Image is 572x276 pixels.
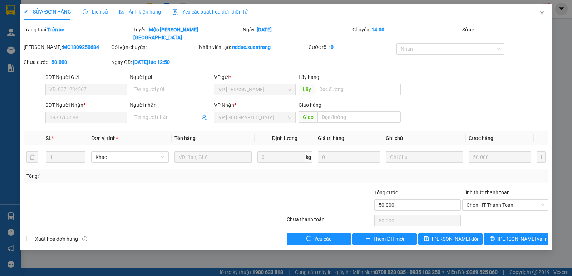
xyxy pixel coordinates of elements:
[383,131,466,145] th: Ghi chú
[299,111,317,123] span: Giao
[309,43,395,51] div: Cước rồi :
[490,236,495,242] span: printer
[47,27,64,32] b: Trên xe
[286,215,374,228] div: Chưa thanh toán
[174,135,196,141] span: Tên hàng
[317,111,401,123] input: Dọc đường
[201,115,207,120] span: user-add
[318,151,380,163] input: 0
[484,233,548,245] button: printer[PERSON_NAME] và In
[418,233,483,245] button: save[PERSON_NAME] đổi
[318,135,344,141] span: Giá trị hàng
[32,235,81,243] span: Xuất hóa đơn hàng
[91,135,118,141] span: Đơn vị tính
[467,200,544,210] span: Chọn HT Thanh Toán
[133,27,198,40] b: Mộc [PERSON_NAME][GEOGRAPHIC_DATA]
[111,43,197,51] div: Gói vận chuyển:
[133,59,170,65] b: [DATE] lúc 12:50
[218,112,291,123] span: VP HÀ NỘI
[232,44,271,50] b: ndduc.xuantrang
[386,151,463,163] input: Ghi Chú
[469,135,493,141] span: Cước hàng
[24,9,71,15] span: SỬA ĐƠN HÀNG
[26,151,38,163] button: delete
[469,151,531,163] input: 0
[299,74,319,80] span: Lấy hàng
[287,233,351,245] button: exclamation-circleYêu cầu
[130,101,211,109] div: Người nhận
[352,26,462,41] div: Chuyến:
[373,235,404,243] span: Thêm ĐH mới
[24,58,110,66] div: Chưa cước :
[305,151,312,163] span: kg
[45,101,127,109] div: SĐT Người Nhận
[272,135,297,141] span: Định lượng
[299,84,315,95] span: Lấy
[299,102,321,108] span: Giao hàng
[214,73,296,81] div: VP gửi
[24,9,29,14] span: edit
[539,10,545,16] span: close
[199,43,307,51] div: Nhân viên tạo:
[532,4,552,24] button: Close
[83,9,88,14] span: clock-circle
[352,233,417,245] button: plusThêm ĐH mới
[374,190,398,195] span: Tổng cước
[172,9,248,15] span: Yêu cầu xuất hóa đơn điện tử
[51,59,67,65] b: 50.000
[23,26,133,41] div: Trạng thái:
[133,26,242,41] div: Tuyến:
[424,236,429,242] span: save
[82,236,87,241] span: info-circle
[24,43,110,51] div: [PERSON_NAME]:
[537,151,546,163] button: plus
[218,84,291,95] span: VP MỘC CHÂU
[63,44,99,50] b: MC1309250684
[331,44,334,50] b: 0
[172,9,178,15] img: icon
[111,58,197,66] div: Ngày GD:
[462,190,510,195] label: Hình thức thanh toán
[130,73,211,81] div: Người gửi
[83,9,108,15] span: Lịch sử
[257,27,272,32] b: [DATE]
[306,236,311,242] span: exclamation-circle
[95,152,164,162] span: Khác
[119,9,124,14] span: picture
[46,135,51,141] span: SL
[242,26,352,41] div: Ngày:
[498,235,548,243] span: [PERSON_NAME] và In
[365,236,370,242] span: plus
[462,26,549,41] div: Số xe:
[371,27,384,32] b: 14:00
[174,151,252,163] input: VD: Bàn, Ghế
[314,235,332,243] span: Yêu cầu
[315,84,401,95] input: Dọc đường
[45,73,127,81] div: SĐT Người Gửi
[119,9,161,15] span: Ảnh kiện hàng
[432,235,478,243] span: [PERSON_NAME] đổi
[26,172,221,180] div: Tổng: 1
[214,102,234,108] span: VP Nhận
